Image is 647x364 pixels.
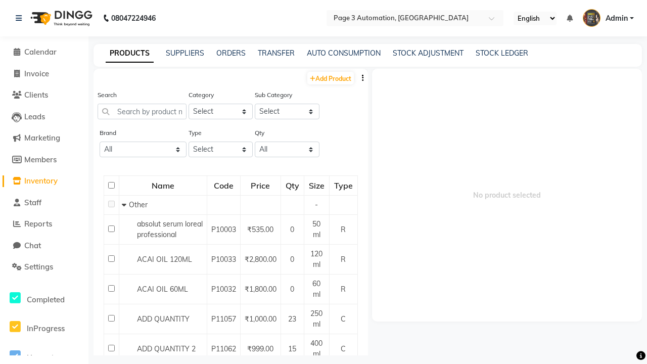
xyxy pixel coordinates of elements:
label: Search [98,90,117,100]
span: 0 [290,285,294,294]
span: 0 [290,225,294,234]
div: Qty [282,176,303,195]
img: logo [26,4,95,32]
span: 400 ml [310,339,322,358]
span: Marketing [24,133,60,143]
span: Clients [24,90,48,100]
span: - [315,200,318,209]
a: Calendar [3,47,86,58]
span: Collapse Row [122,200,129,209]
span: Other [129,200,148,209]
input: Search by product name or code [98,104,187,119]
span: 0 [290,255,294,264]
span: ₹535.00 [247,225,273,234]
span: Completed [27,295,65,304]
span: P10003 [211,225,236,234]
span: ADD QUANTITY 2 [137,344,196,353]
span: ₹2,800.00 [245,255,276,264]
label: Sub Category [255,90,292,100]
span: P10033 [211,255,236,264]
span: 120 ml [310,249,322,269]
a: Inventory [3,175,86,187]
b: 08047224946 [111,4,156,32]
span: P11062 [211,344,236,353]
a: Settings [3,261,86,273]
span: R [341,225,346,234]
span: P10032 [211,285,236,294]
label: Qty [255,128,264,138]
span: R [341,255,346,264]
div: Price [241,176,280,195]
label: Type [189,128,202,138]
span: Invoice [24,69,49,78]
a: AUTO CONSUMPTION [307,49,381,58]
a: Members [3,154,86,166]
span: ADD QUANTITY [137,314,190,324]
a: Leads [3,111,86,123]
span: Chat [24,241,41,250]
a: SUPPLIERS [166,49,204,58]
a: STOCK ADJUSTMENT [393,49,464,58]
span: Inventory [24,176,58,186]
span: Staff [24,198,41,207]
span: Reports [24,219,52,229]
span: Calendar [24,47,57,57]
span: Upcoming [27,353,63,362]
span: P11057 [211,314,236,324]
label: Brand [100,128,116,138]
div: Type [330,176,357,195]
span: C [341,344,346,353]
span: ACAI OIL 120ML [137,255,192,264]
span: R [341,285,346,294]
a: STOCK LEDGER [476,49,528,58]
a: Add Product [307,72,354,84]
span: 15 [288,344,296,353]
a: Chat [3,240,86,252]
span: InProgress [27,324,65,333]
span: Members [24,155,57,164]
a: ORDERS [216,49,246,58]
span: No product selected [372,69,642,322]
label: Category [189,90,214,100]
a: PRODUCTS [106,44,154,63]
span: 250 ml [310,309,322,329]
span: 60 ml [312,279,320,299]
a: Reports [3,218,86,230]
span: absolut serum loreal professional [137,219,203,239]
div: Name [120,176,206,195]
a: Marketing [3,132,86,144]
span: 23 [288,314,296,324]
a: Staff [3,197,86,209]
span: Settings [24,262,53,271]
span: ₹999.00 [247,344,273,353]
a: Clients [3,89,86,101]
span: ₹1,800.00 [245,285,276,294]
div: Code [208,176,240,195]
span: ₹1,000.00 [245,314,276,324]
a: TRANSFER [258,49,295,58]
span: C [341,314,346,324]
span: ACAI OIL 60ML [137,285,188,294]
a: Invoice [3,68,86,80]
div: Size [305,176,329,195]
span: Leads [24,112,45,121]
span: 50 ml [312,219,320,239]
